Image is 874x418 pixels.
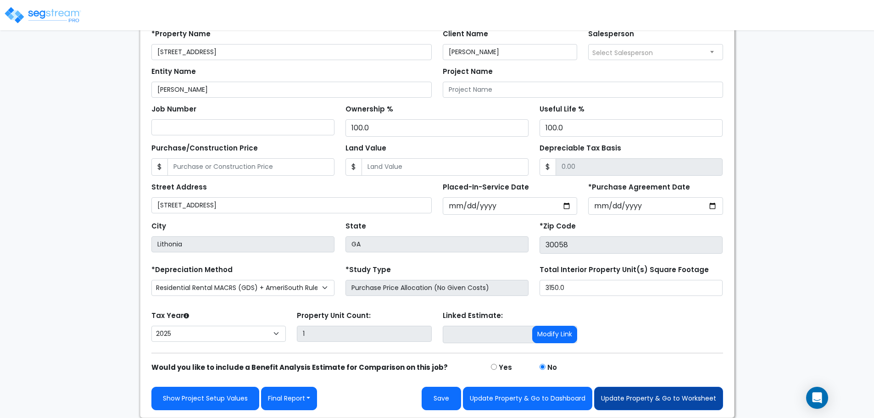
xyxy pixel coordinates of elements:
[151,221,166,232] label: City
[297,311,371,321] label: Property Unit Count:
[532,326,577,343] button: Modify Link
[463,387,592,410] button: Update Property & Go to Dashboard
[151,387,259,410] a: Show Project Setup Values
[540,158,556,176] span: $
[540,143,621,154] label: Depreciable Tax Basis
[345,158,362,176] span: $
[443,182,529,193] label: Placed-In-Service Date
[151,29,211,39] label: *Property Name
[540,280,723,296] input: total square foot
[443,82,723,98] input: Project Name
[297,326,432,342] input: Building Count
[151,82,432,98] input: Entity Name
[151,197,432,213] input: Street Address
[443,44,578,60] input: Client Name
[540,104,585,115] label: Useful Life %
[345,119,529,137] input: Ownership
[556,158,723,176] input: 0.00
[151,67,196,77] label: Entity Name
[151,311,189,321] label: Tax Year
[588,29,634,39] label: Salesperson
[588,197,723,215] input: Purchase Date
[547,362,557,373] label: No
[151,362,448,372] strong: Would you like to include a Benefit Analysis Estimate for Comparison on this job?
[540,221,576,232] label: *Zip Code
[345,265,391,275] label: *Study Type
[443,29,488,39] label: Client Name
[588,182,690,193] label: *Purchase Agreement Date
[167,158,334,176] input: Purchase or Construction Price
[594,387,723,410] button: Update Property & Go to Worksheet
[151,265,233,275] label: *Depreciation Method
[345,221,366,232] label: State
[540,265,709,275] label: Total Interior Property Unit(s) Square Footage
[540,236,723,254] input: Zip Code
[151,104,196,115] label: Job Number
[151,182,207,193] label: Street Address
[151,143,258,154] label: Purchase/Construction Price
[261,387,317,410] button: Final Report
[540,119,723,137] input: Depreciation
[362,158,529,176] input: Land Value
[806,387,828,409] div: Open Intercom Messenger
[151,44,432,60] input: Property Name
[345,104,393,115] label: Ownership %
[4,6,82,24] img: logo_pro_r.png
[443,311,503,321] label: Linked Estimate:
[443,67,493,77] label: Project Name
[345,143,386,154] label: Land Value
[592,48,653,57] span: Select Salesperson
[151,158,168,176] span: $
[422,387,461,410] button: Save
[499,362,512,373] label: Yes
